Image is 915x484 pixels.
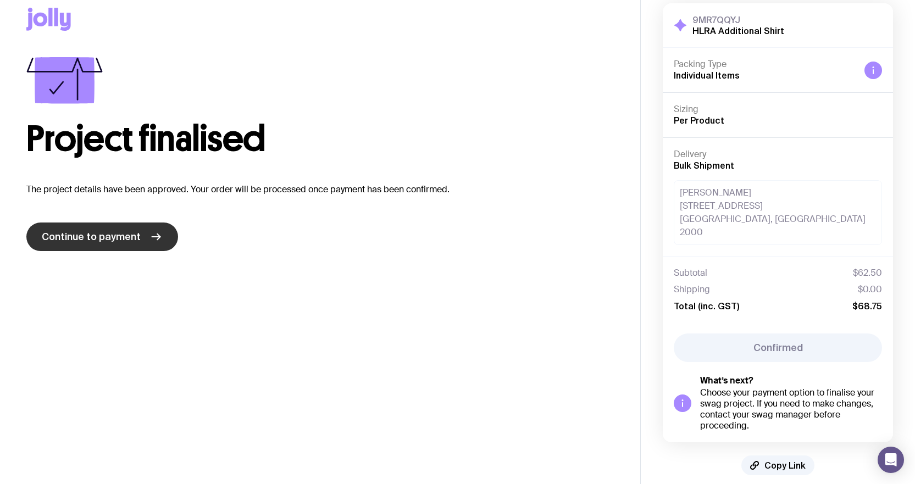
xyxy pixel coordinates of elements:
[692,25,784,36] h2: HLRA Additional Shirt
[26,121,614,157] h1: Project finalised
[674,115,724,125] span: Per Product
[741,455,814,475] button: Copy Link
[853,268,882,279] span: $62.50
[674,70,740,80] span: Individual Items
[674,104,882,115] h4: Sizing
[674,301,739,311] span: Total (inc. GST)
[858,284,882,295] span: $0.00
[674,149,882,160] h4: Delivery
[852,301,882,311] span: $68.75
[700,387,882,431] div: Choose your payment option to finalise your swag project. If you need to make changes, contact yo...
[674,284,710,295] span: Shipping
[692,14,784,25] h3: 9MR7QQYJ
[674,268,707,279] span: Subtotal
[674,160,734,170] span: Bulk Shipment
[42,230,141,243] span: Continue to payment
[674,180,882,245] div: [PERSON_NAME] [STREET_ADDRESS] [GEOGRAPHIC_DATA], [GEOGRAPHIC_DATA] 2000
[700,375,882,386] h5: What’s next?
[878,447,904,473] div: Open Intercom Messenger
[26,183,614,196] p: The project details have been approved. Your order will be processed once payment has been confir...
[764,460,806,471] span: Copy Link
[26,222,178,251] a: Continue to payment
[674,59,856,70] h4: Packing Type
[674,333,882,362] button: Confirmed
